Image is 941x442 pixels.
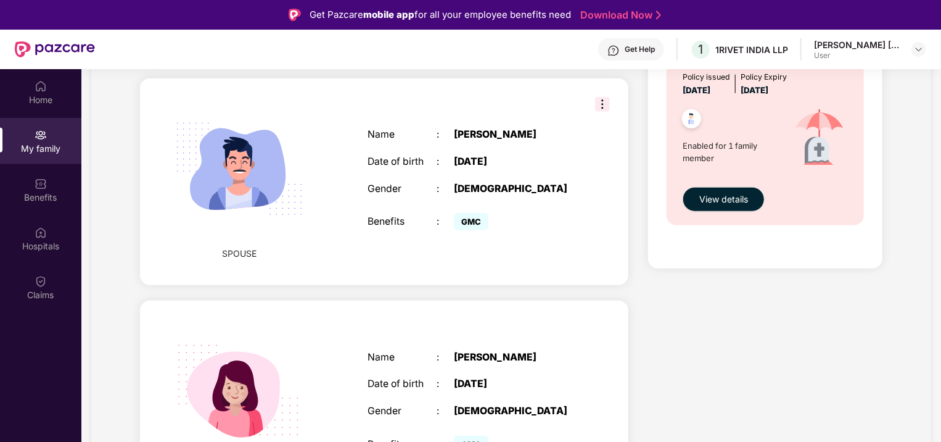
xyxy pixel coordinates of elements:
div: Name [368,129,437,141]
span: GMC [454,213,488,230]
img: svg+xml;base64,PHN2ZyBpZD0iSGVscC0zMngzMiIgeG1sbnM9Imh0dHA6Ly93d3cudzMub3JnLzIwMDAvc3ZnIiB3aWR0aD... [607,44,620,57]
img: Stroke [656,9,661,22]
div: Policy Expiry [741,71,787,83]
img: svg+xml;base64,PHN2ZyB3aWR0aD0iMzIiIGhlaWdodD0iMzIiIHZpZXdCb3g9IjAgMCAzMiAzMiIgZmlsbD0ibm9uZSIgeG... [595,97,610,112]
div: Policy issued [683,71,730,83]
div: Date of birth [368,156,437,168]
div: : [437,183,454,195]
div: Name [368,352,437,364]
div: : [437,216,454,228]
div: Get Help [625,44,655,54]
div: : [437,378,454,390]
span: Enabled for 1 family member [683,140,781,165]
button: View details [683,187,765,212]
span: SPOUSE [222,247,257,261]
div: : [437,406,454,417]
img: New Pazcare Logo [15,41,95,57]
div: Get Pazcare for all your employee benefits need [310,7,571,22]
div: [DEMOGRAPHIC_DATA] [454,406,575,417]
img: Logo [289,9,301,21]
span: 1 [699,42,704,57]
div: [PERSON_NAME] [454,129,575,141]
img: svg+xml;base64,PHN2ZyBpZD0iQ2xhaW0iIHhtbG5zPSJodHRwOi8vd3d3LnczLm9yZy8yMDAwL3N2ZyIgd2lkdGg9IjIwIi... [35,275,47,288]
a: Download Now [580,9,657,22]
div: 1RIVET INDIA LLP [715,44,788,56]
div: [PERSON_NAME] [PERSON_NAME] [814,39,900,51]
img: svg+xml;base64,PHN2ZyBpZD0iSG9zcGl0YWxzIiB4bWxucz0iaHR0cDovL3d3dy53My5vcmcvMjAwMC9zdmciIHdpZHRoPS... [35,227,47,239]
img: svg+xml;base64,PHN2ZyB4bWxucz0iaHR0cDovL3d3dy53My5vcmcvMjAwMC9zdmciIHdpZHRoPSI0OC45NDMiIGhlaWdodD... [676,106,707,136]
div: User [814,51,900,60]
span: [DATE] [741,85,768,95]
img: svg+xml;base64,PHN2ZyBpZD0iRHJvcGRvd24tMzJ4MzIiIHhtbG5zPSJodHRwOi8vd3d3LnczLm9yZy8yMDAwL3N2ZyIgd2... [914,44,924,54]
img: svg+xml;base64,PHN2ZyBpZD0iSG9tZSIgeG1sbnM9Imh0dHA6Ly93d3cudzMub3JnLzIwMDAvc3ZnIiB3aWR0aD0iMjAiIG... [35,80,47,93]
img: svg+xml;base64,PHN2ZyBpZD0iQmVuZWZpdHMiIHhtbG5zPSJodHRwOi8vd3d3LnczLm9yZy8yMDAwL3N2ZyIgd2lkdGg9Ij... [35,178,47,190]
div: [DATE] [454,156,575,168]
div: : [437,156,454,168]
div: : [437,352,454,364]
div: Date of birth [368,378,437,390]
div: : [437,129,454,141]
div: Gender [368,183,437,195]
strong: mobile app [363,9,414,20]
div: [DATE] [454,378,575,390]
img: svg+xml;base64,PHN2ZyB4bWxucz0iaHR0cDovL3d3dy53My5vcmcvMjAwMC9zdmciIHdpZHRoPSIyMjQiIGhlaWdodD0iMT... [161,91,317,247]
div: [DEMOGRAPHIC_DATA] [454,183,575,195]
img: icon [781,97,858,181]
img: svg+xml;base64,PHN2ZyB3aWR0aD0iMjAiIGhlaWdodD0iMjAiIHZpZXdCb3g9IjAgMCAyMCAyMCIgZmlsbD0ibm9uZSIgeG... [35,129,47,141]
div: [PERSON_NAME] [454,352,575,364]
div: Gender [368,406,437,417]
span: View details [699,193,748,206]
div: Benefits [368,216,437,228]
span: [DATE] [683,85,710,95]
